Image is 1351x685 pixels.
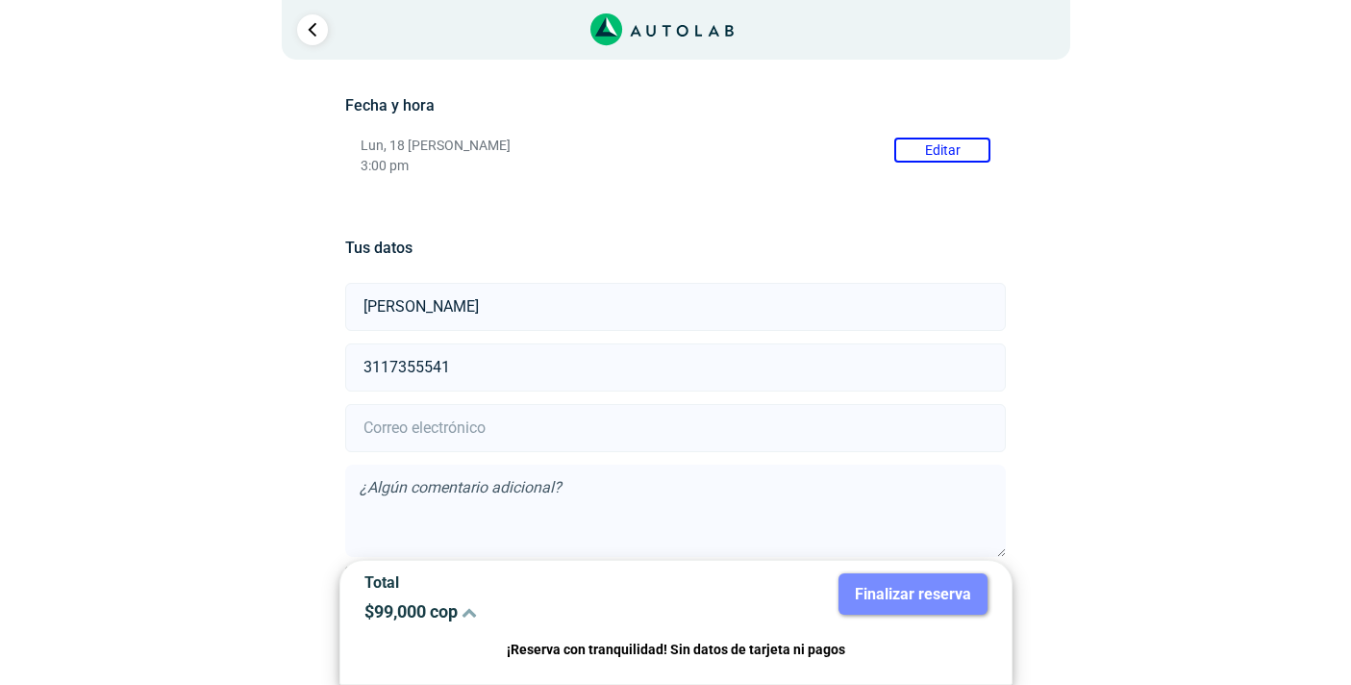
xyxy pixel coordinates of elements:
p: $ 99,000 cop [364,601,662,622]
p: 3:00 pm [361,158,990,174]
button: Editar [894,138,990,163]
button: Finalizar reserva [838,573,988,615]
input: Celular [345,343,1006,392]
a: Ir al paso anterior [297,14,328,45]
p: ¡Reserva con tranquilidad! Sin datos de tarjeta ni pagos [364,639,988,661]
p: Total [364,573,662,592]
h5: Fecha y hora [345,96,1006,114]
input: Correo electrónico [345,404,1006,452]
h5: Tus datos [345,239,1006,257]
a: Link al sitio de autolab [590,19,734,38]
p: Lun, 18 [PERSON_NAME] [361,138,990,154]
input: Nombre y apellido [345,283,1006,331]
